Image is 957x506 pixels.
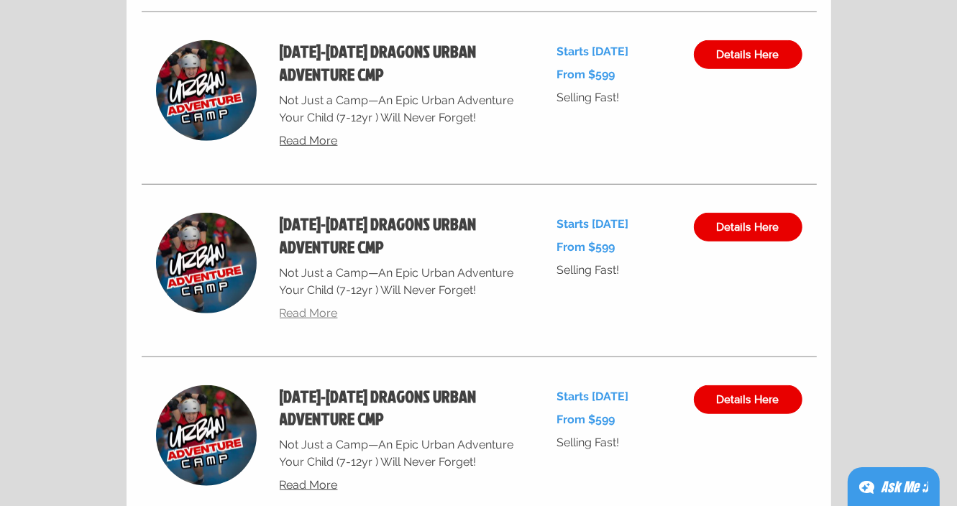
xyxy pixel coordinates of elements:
a: Details Here [694,385,802,414]
p: Not Just a Camp—An Epic Urban Adventure Your Child (7-12yr ) Will Never Forget! [280,436,523,471]
p: Starts [DATE] [557,385,671,408]
p: From $599 [557,63,671,86]
p: Starts [DATE] [557,213,671,236]
p: Starts [DATE] [557,40,671,63]
a: OCT 20-24 DRAGONS URBAN ADVENTURE CMP [280,213,523,259]
div: Ask Me ;) [881,477,928,497]
span: Read More [280,306,338,320]
a: Read More [280,477,523,494]
p: From $599 [557,408,671,431]
p: Selling Fast! [557,259,671,282]
p: Not Just a Camp—An Epic Urban Adventure Your Child (7-12yr ) Will Never Forget! [280,264,523,299]
a: Read More [280,305,523,322]
span: Read More [280,134,338,147]
p: From $599 [557,236,671,259]
a: NOV 22-30 DRAGONS URBAN ADVENTURE CMP [280,385,523,431]
span: Details Here [717,221,779,233]
span: Details Here [717,394,779,405]
p: Selling Fast! [557,86,671,109]
p: Selling Fast! [557,431,671,454]
a: Read More [280,132,523,149]
a: OCT 13-17 DRAGONS URBAN ADVENTURE CMP [280,40,523,86]
span: Read More [280,478,338,492]
span: Details Here [717,49,779,60]
h2: [DATE]-[DATE] DRAGONS URBAN ADVENTURE CMP [280,385,523,431]
p: Not Just a Camp—An Epic Urban Adventure Your Child (7-12yr ) Will Never Forget! [280,92,523,126]
h2: [DATE]-[DATE] DRAGONS URBAN ADVENTURE CMP [280,213,523,259]
h2: [DATE]-[DATE] DRAGONS URBAN ADVENTURE CMP [280,40,523,86]
a: Details Here [694,213,802,241]
a: Details Here [694,40,802,69]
